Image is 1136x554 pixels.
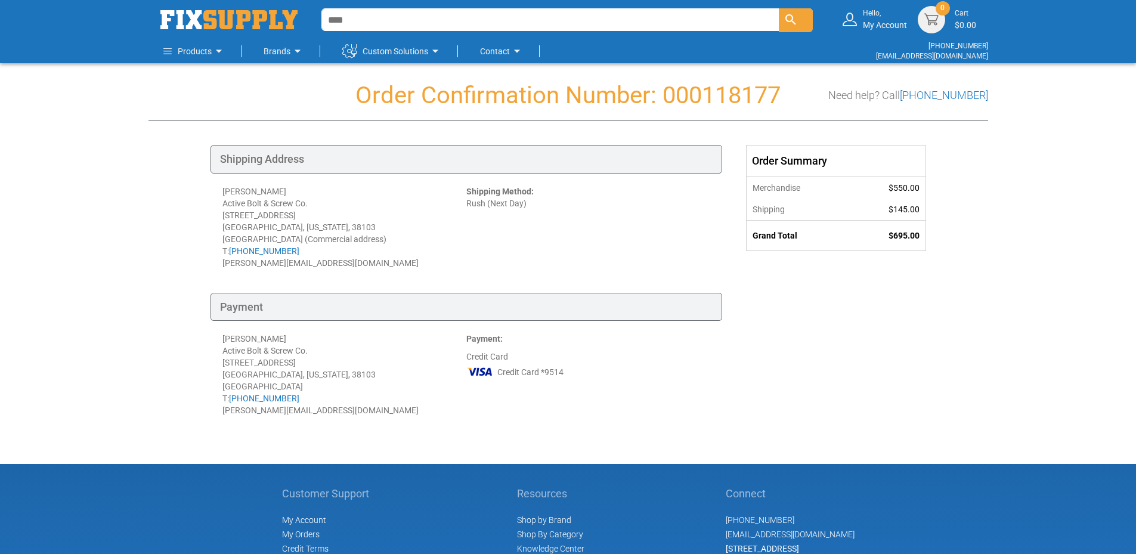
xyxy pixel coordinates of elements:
th: Merchandise [747,177,850,199]
a: [PHONE_NUMBER] [928,42,988,50]
div: [PERSON_NAME] Active Bolt & Screw Co. [STREET_ADDRESS] [GEOGRAPHIC_DATA], [US_STATE], 38103 [GEOG... [222,333,466,416]
small: Hello, [863,8,907,18]
span: Credit Terms [282,544,329,553]
span: Credit Card *9514 [497,366,564,378]
h5: Resources [517,488,584,500]
div: My Account [863,8,907,30]
a: Shop by Brand [517,515,571,525]
img: VI [466,363,494,380]
th: Shipping [747,199,850,221]
a: Shop By Category [517,530,583,539]
a: Custom Solutions [342,39,442,63]
a: [PHONE_NUMBER] [229,246,299,256]
div: [PERSON_NAME] Active Bolt & Screw Co. [STREET_ADDRESS] [GEOGRAPHIC_DATA], [US_STATE], 38103 [GEOG... [222,185,466,269]
h3: Need help? Call [828,89,988,101]
span: $550.00 [889,183,920,193]
img: Fix Industrial Supply [160,10,298,29]
span: $0.00 [955,20,976,30]
h1: Order Confirmation Number: 000118177 [148,82,988,109]
small: Cart [955,8,976,18]
a: [PHONE_NUMBER] [229,394,299,403]
a: Contact [480,39,524,63]
a: [PHONE_NUMBER] [900,89,988,101]
span: My Account [282,515,326,525]
div: Order Summary [747,146,925,177]
a: store logo [160,10,298,29]
strong: Payment: [466,334,503,343]
span: $695.00 [889,231,920,240]
h5: Connect [726,488,855,500]
a: Brands [264,39,305,63]
span: $145.00 [889,205,920,214]
span: 0 [940,3,945,13]
strong: Grand Total [753,231,797,240]
div: Rush (Next Day) [466,185,710,269]
div: Shipping Address [211,145,722,174]
h5: Customer Support [282,488,376,500]
a: Knowledge Center [517,544,584,553]
div: Payment [211,293,722,321]
div: Credit Card [466,333,710,416]
span: My Orders [282,530,320,539]
a: Products [163,39,226,63]
a: [EMAIL_ADDRESS][DOMAIN_NAME] [726,530,855,539]
strong: Shipping Method: [466,187,534,196]
a: [PHONE_NUMBER] [726,515,794,525]
a: [EMAIL_ADDRESS][DOMAIN_NAME] [876,52,988,60]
